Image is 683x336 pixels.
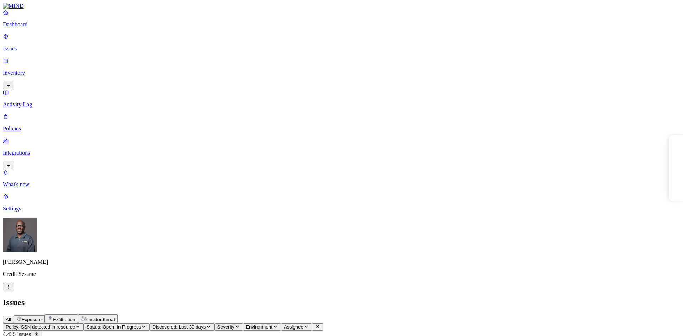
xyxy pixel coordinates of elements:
[3,298,680,307] h2: Issues
[86,324,141,330] span: Status: Open, In Progress
[3,150,680,156] p: Integrations
[153,324,206,330] span: Discovered: Last 30 days
[217,324,234,330] span: Severity
[3,70,680,76] p: Inventory
[3,259,680,265] p: [PERSON_NAME]
[3,206,680,212] p: Settings
[87,317,115,322] span: Insider threat
[6,317,11,322] span: All
[53,317,75,322] span: Exfiltration
[3,126,680,132] p: Policies
[22,317,42,322] span: Exposure
[3,46,680,52] p: Issues
[3,3,24,9] img: MIND
[3,271,680,277] p: Credit Sesame
[3,101,680,108] p: Activity Log
[3,21,680,28] p: Dashboard
[6,324,75,330] span: Policy: SSN detected in resource
[284,324,303,330] span: Assignee
[3,181,680,188] p: What's new
[3,218,37,252] img: Gregory Thomas
[246,324,272,330] span: Environment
